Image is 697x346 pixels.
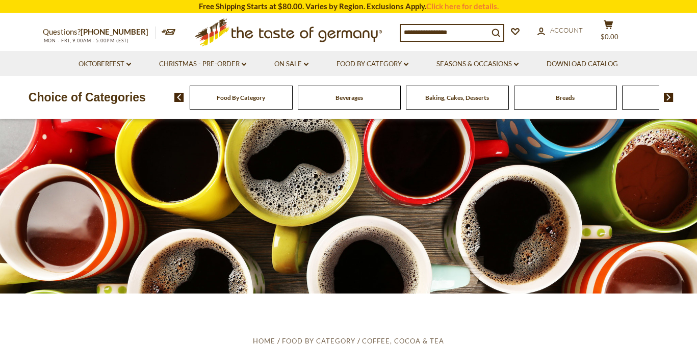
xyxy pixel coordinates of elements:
img: next arrow [664,93,674,102]
a: On Sale [274,59,308,70]
a: Breads [556,94,575,101]
a: Seasons & Occasions [436,59,519,70]
a: Coffee, Cocoa & Tea [362,337,444,345]
a: Christmas - PRE-ORDER [159,59,246,70]
a: [PHONE_NUMBER] [81,27,148,36]
a: Download Catalog [547,59,618,70]
a: Home [253,337,275,345]
button: $0.00 [593,20,624,45]
a: Baking, Cakes, Desserts [425,94,489,101]
p: Questions? [43,25,156,39]
a: Food By Category [337,59,408,70]
img: previous arrow [174,93,184,102]
a: Food By Category [282,337,355,345]
a: Oktoberfest [79,59,131,70]
span: Account [550,26,583,34]
span: MON - FRI, 9:00AM - 5:00PM (EST) [43,38,130,43]
a: Food By Category [217,94,265,101]
a: Beverages [335,94,363,101]
span: $0.00 [601,33,618,41]
a: Account [537,25,583,36]
a: Click here for details. [426,2,499,11]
